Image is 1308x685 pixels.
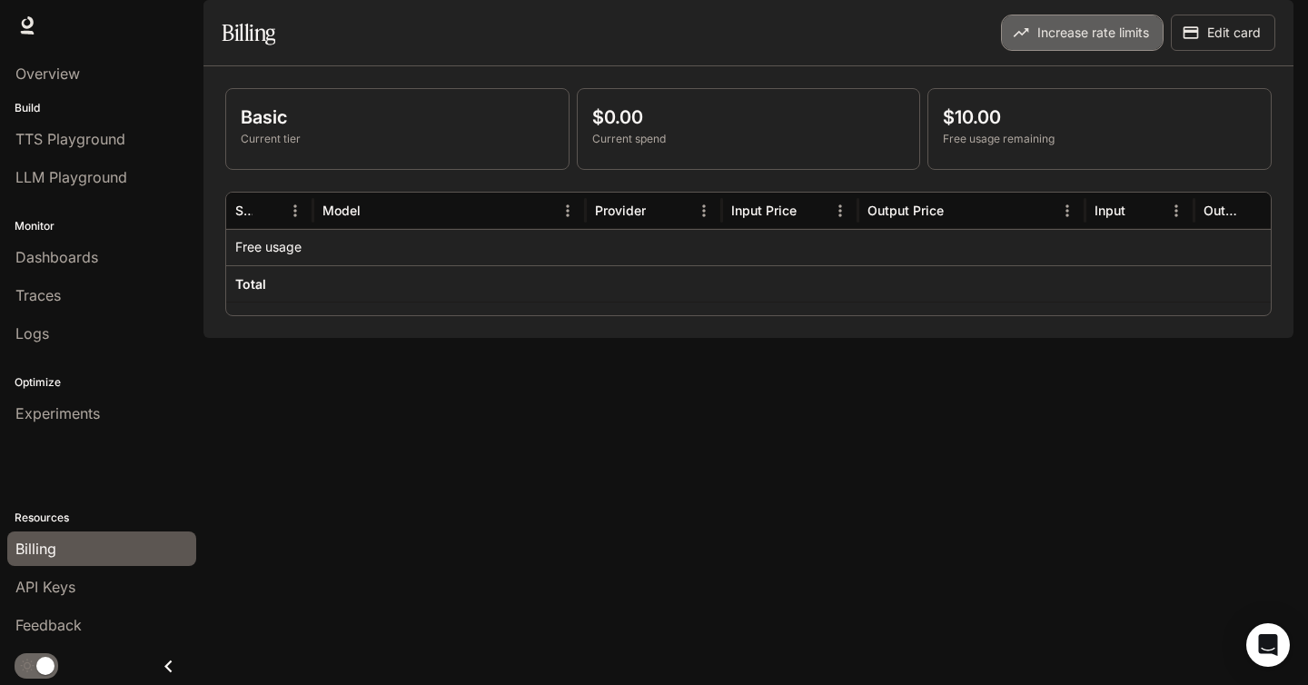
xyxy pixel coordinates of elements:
[1095,203,1125,218] div: Input
[322,203,361,218] div: Model
[235,275,266,293] h6: Total
[943,104,1256,131] p: $10.00
[554,197,581,224] button: Menu
[595,203,646,218] div: Provider
[690,197,718,224] button: Menu
[1171,15,1275,51] button: Edit card
[1163,197,1190,224] button: Menu
[867,203,944,218] div: Output Price
[731,203,797,218] div: Input Price
[1246,623,1290,667] div: Open Intercom Messenger
[946,197,973,224] button: Sort
[362,197,390,224] button: Sort
[241,131,554,147] p: Current tier
[592,104,906,131] p: $0.00
[241,104,554,131] p: Basic
[943,131,1256,147] p: Free usage remaining
[222,15,275,51] h1: Billing
[827,197,854,224] button: Menu
[798,197,826,224] button: Sort
[1244,197,1272,224] button: Sort
[1127,197,1154,224] button: Sort
[592,131,906,147] p: Current spend
[1001,15,1164,51] button: Increase rate limits
[648,197,675,224] button: Sort
[235,203,253,218] div: Service
[254,197,282,224] button: Sort
[1204,203,1243,218] div: Output
[282,197,309,224] button: Menu
[235,238,302,256] p: Free usage
[1054,197,1081,224] button: Menu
